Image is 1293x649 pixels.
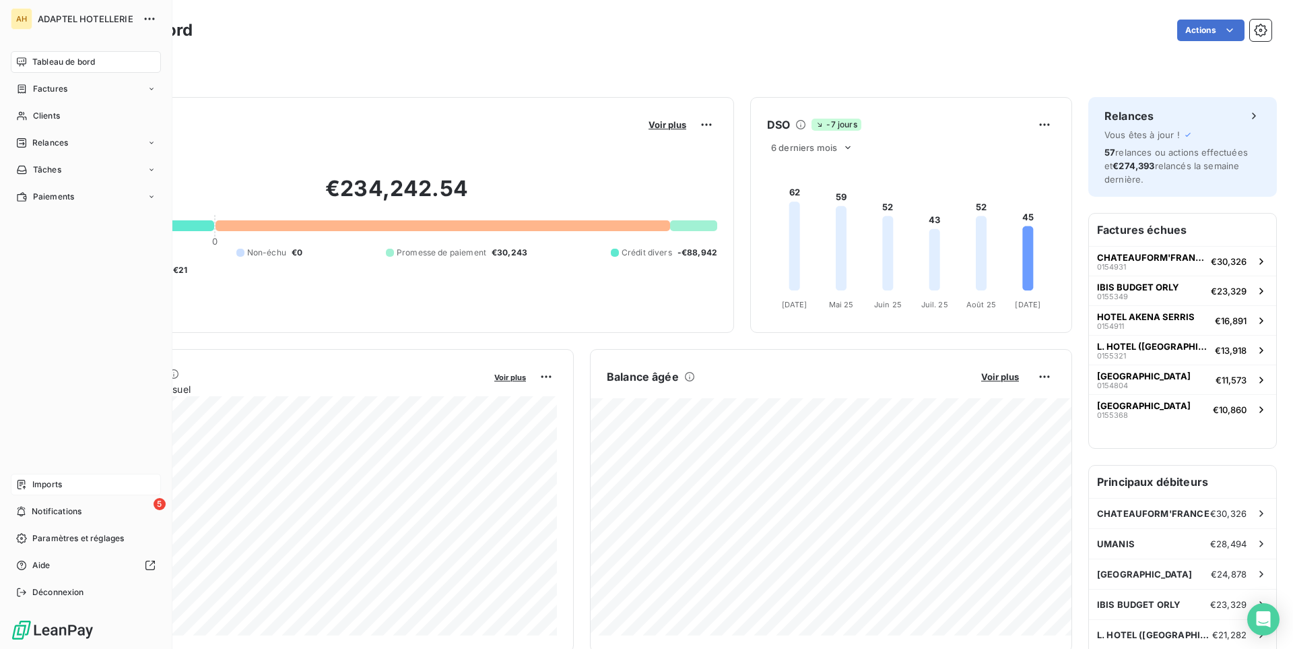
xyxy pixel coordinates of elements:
span: Non-échu [247,247,286,259]
img: Logo LeanPay [11,619,94,641]
h2: €234,242.54 [76,175,717,216]
span: 0155349 [1097,292,1128,301]
span: €10,860 [1213,404,1247,415]
button: [GEOGRAPHIC_DATA]0154804€11,573 [1089,365,1276,394]
h6: Relances [1104,108,1154,124]
span: €23,329 [1211,286,1247,297]
tspan: Juin 25 [874,300,902,309]
span: Chiffre d'affaires mensuel [76,382,485,396]
span: Crédit divers [622,247,672,259]
span: Aide [32,559,51,571]
span: 0154804 [1097,381,1128,390]
span: ADAPTEL HOTELLERIE [38,13,135,24]
span: Voir plus [981,371,1019,382]
span: IBIS BUDGET ORLY [1097,599,1181,610]
button: Voir plus [490,371,530,383]
span: 0155321 [1097,352,1126,360]
span: L. HOTEL ([GEOGRAPHIC_DATA]) [1097,341,1209,352]
span: [GEOGRAPHIC_DATA] [1097,371,1191,381]
tspan: Août 25 [966,300,996,309]
span: €0 [292,247,302,259]
span: [GEOGRAPHIC_DATA] [1097,400,1191,411]
span: CHATEAUFORM'FRANCE [1097,252,1205,263]
button: HOTEL AKENA SERRIS0154911€16,891 [1089,305,1276,335]
span: 0155368 [1097,411,1128,419]
tspan: [DATE] [782,300,807,309]
span: -7 jours [811,119,861,131]
button: Actions [1177,20,1245,41]
span: HOTEL AKENA SERRIS [1097,311,1195,322]
span: Imports [32,478,62,491]
span: 6 derniers mois [771,142,837,153]
button: Voir plus [977,371,1023,383]
span: €16,891 [1215,315,1247,326]
span: Paiements [33,191,74,203]
button: Voir plus [644,119,690,131]
span: 0154911 [1097,322,1124,330]
span: 0154931 [1097,263,1126,271]
span: IBIS BUDGET ORLY [1097,282,1179,292]
span: €11,573 [1216,375,1247,385]
span: €30,326 [1210,508,1247,519]
span: Paramètres et réglages [32,532,124,545]
span: €30,326 [1211,256,1247,267]
tspan: [DATE] [1015,300,1040,309]
button: L. HOTEL ([GEOGRAPHIC_DATA])0155321€13,918 [1089,335,1276,365]
tspan: Juil. 25 [921,300,948,309]
span: L. HOTEL ([GEOGRAPHIC_DATA]) [1097,629,1212,640]
a: Aide [11,555,161,576]
span: UMANIS [1097,538,1135,549]
span: 0 [212,236,218,247]
span: Clients [33,110,60,122]
h6: DSO [767,117,790,133]
span: -€88,942 [677,247,717,259]
span: relances ou actions effectuées et relancés la semaine dernière. [1104,147,1248,185]
span: €23,329 [1210,599,1247,610]
div: AH [11,8,32,30]
span: €21,282 [1212,629,1247,640]
span: -€21 [169,264,188,276]
h6: Balance âgée [607,369,679,385]
span: Vous êtes à jour ! [1104,129,1180,140]
span: €274,393 [1113,160,1154,171]
span: Tâches [33,164,61,176]
span: 57 [1104,147,1115,158]
span: Promesse de paiement [397,247,486,259]
span: CHATEAUFORM'FRANCE [1097,508,1209,519]
span: Voir plus [494,373,526,382]
button: IBIS BUDGET ORLY0155349€23,329 [1089,276,1276,305]
span: €30,243 [492,247,527,259]
tspan: Mai 25 [829,300,854,309]
button: CHATEAUFORM'FRANCE0154931€30,326 [1089,246,1276,276]
span: [GEOGRAPHIC_DATA] [1097,569,1193,580]
span: €28,494 [1210,538,1247,549]
span: Voir plus [649,119,686,130]
span: Notifications [32,505,81,518]
span: 5 [154,498,166,510]
span: Tableau de bord [32,56,95,68]
h6: Principaux débiteurs [1089,466,1276,498]
span: Déconnexion [32,586,84,598]
span: €24,878 [1211,569,1247,580]
h6: Factures échues [1089,214,1276,246]
button: [GEOGRAPHIC_DATA]0155368€10,860 [1089,394,1276,424]
span: €13,918 [1215,345,1247,356]
span: Factures [33,83,67,95]
div: Open Intercom Messenger [1247,603,1280,636]
span: Relances [32,137,68,149]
